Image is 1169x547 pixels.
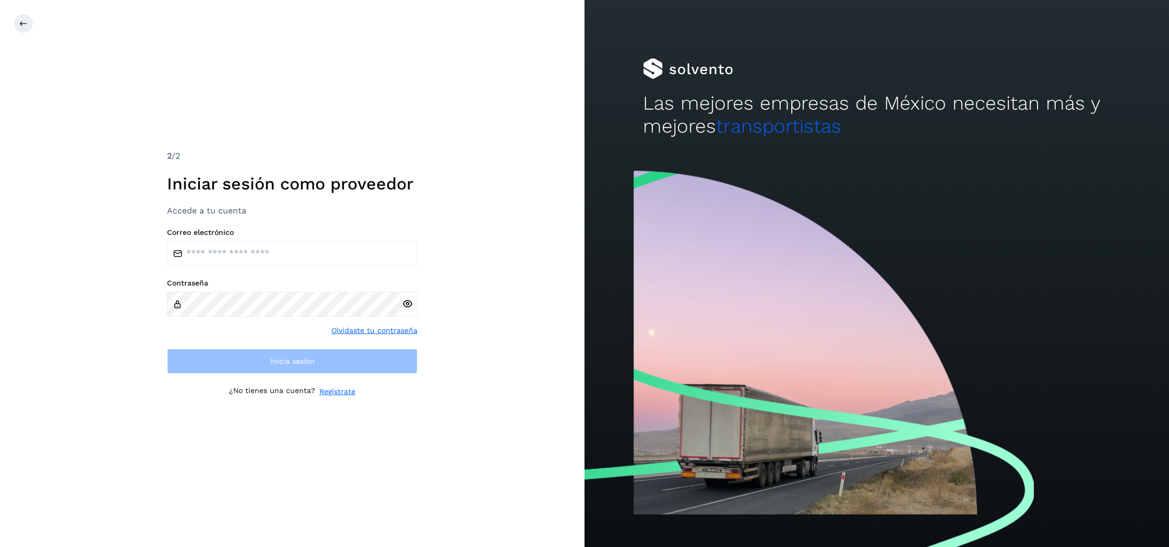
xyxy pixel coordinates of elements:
a: Regístrate [319,386,355,397]
h1: Iniciar sesión como proveedor [167,174,417,194]
h2: Las mejores empresas de México necesitan más y mejores [643,92,1111,138]
span: 2 [167,151,172,161]
div: /2 [167,150,417,162]
a: Olvidaste tu contraseña [331,325,417,336]
span: Inicia sesión [270,358,315,365]
label: Correo electrónico [167,228,417,237]
span: transportistas [716,115,841,137]
h3: Accede a tu cuenta [167,206,417,216]
p: ¿No tienes una cuenta? [229,386,315,397]
label: Contraseña [167,279,417,288]
button: Inicia sesión [167,349,417,374]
